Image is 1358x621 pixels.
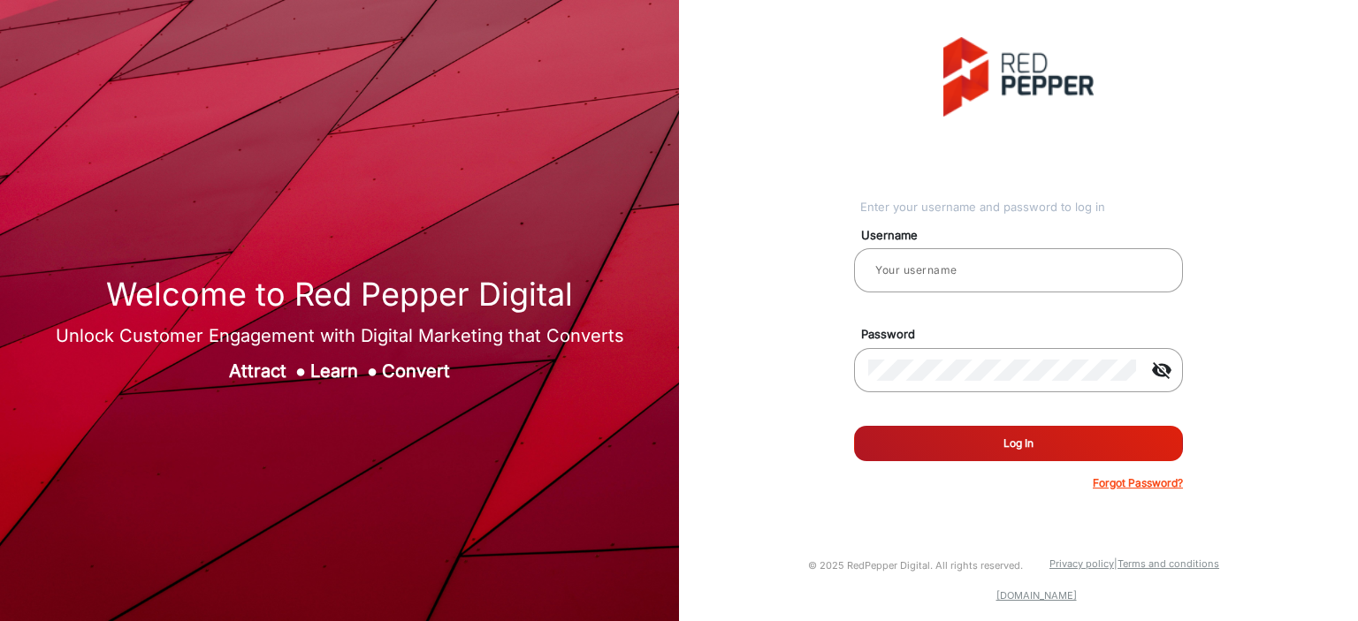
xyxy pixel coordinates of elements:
[367,360,378,382] span: ●
[56,322,624,349] div: Unlock Customer Engagement with Digital Marketing that Converts
[854,426,1183,461] button: Log In
[295,360,306,382] span: ●
[868,260,1169,281] input: Your username
[848,326,1203,344] mat-label: Password
[943,37,1094,117] img: vmg-logo
[1141,360,1183,381] mat-icon: visibility_off
[1118,557,1219,570] a: Terms and conditions
[56,358,624,384] div: Attract Learn Convert
[996,589,1077,602] a: [DOMAIN_NAME]
[1114,557,1118,570] a: |
[1093,475,1183,491] p: Forgot Password?
[808,559,1023,572] small: © 2025 RedPepper Digital. All rights reserved.
[56,276,624,314] h1: Welcome to Red Pepper Digital
[848,227,1203,245] mat-label: Username
[1049,557,1114,570] a: Privacy policy
[860,199,1183,216] div: Enter your username and password to log in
